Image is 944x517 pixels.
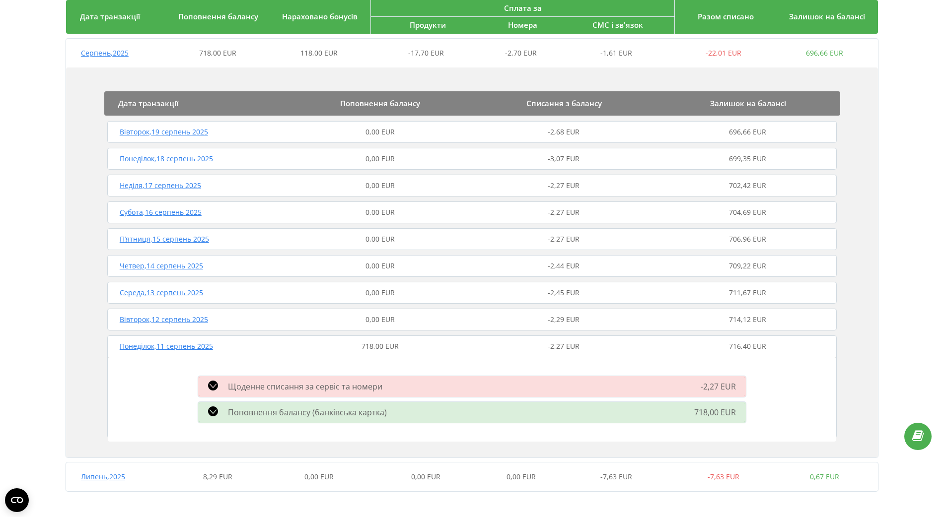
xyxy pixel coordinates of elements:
[729,315,766,324] span: 714,12 EUR
[729,181,766,190] span: 702,42 EUR
[282,11,358,21] span: Нараховано бонусів
[729,261,766,270] span: 709,22 EUR
[365,127,395,136] span: 0,00 EUR
[789,11,865,21] span: Залишок на балансі
[806,48,843,58] span: 696,66 EUR
[228,381,382,392] span: Щоденне списання за сервіс та номери
[365,288,395,297] span: 0,00 EUR
[365,181,395,190] span: 0,00 EUR
[120,181,201,190] span: Неділя , 17 серпень 2025
[300,48,338,58] span: 118,00 EUR
[694,407,736,418] span: 718,00 EUR
[710,98,786,108] span: Залишок на балансі
[203,472,232,481] span: 8,29 EUR
[120,288,203,297] span: Середа , 13 серпень 2025
[729,207,766,217] span: 704,69 EUR
[706,48,741,58] span: -22,01 EUR
[362,341,399,351] span: 718,00 EUR
[729,288,766,297] span: 711,67 EUR
[600,472,632,481] span: -7,63 EUR
[120,127,208,136] span: Вівторок , 19 серпень 2025
[810,472,839,481] span: 0,67 EUR
[548,207,580,217] span: -2,27 EUR
[5,488,29,512] button: Open CMP widget
[708,472,739,481] span: -7,63 EUR
[120,341,213,351] span: Понеділок , 11 серпень 2025
[548,181,580,190] span: -2,27 EUR
[365,154,395,163] span: 0,00 EUR
[120,234,209,244] span: П’ятниця , 15 серпень 2025
[120,154,213,163] span: Понеділок , 18 серпень 2025
[548,154,580,163] span: -3,07 EUR
[592,20,643,30] span: СМС і зв'язок
[600,48,632,58] span: -1,61 EUR
[526,98,602,108] span: Списання з балансу
[508,20,537,30] span: Номера
[729,341,766,351] span: 716,40 EUR
[548,261,580,270] span: -2,44 EUR
[81,48,129,58] span: Серпень , 2025
[120,315,208,324] span: Вівторок , 12 серпень 2025
[701,381,736,392] span: -2,27 EUR
[504,3,542,13] span: Сплата за
[118,98,178,108] span: Дата транзакції
[365,261,395,270] span: 0,00 EUR
[548,288,580,297] span: -2,45 EUR
[304,472,334,481] span: 0,00 EUR
[199,48,236,58] span: 718,00 EUR
[81,472,125,481] span: Липень , 2025
[548,234,580,244] span: -2,27 EUR
[548,341,580,351] span: -2,27 EUR
[698,11,754,21] span: Разом списано
[408,48,444,58] span: -17,70 EUR
[548,127,580,136] span: -2,68 EUR
[365,207,395,217] span: 0,00 EUR
[228,407,387,418] span: Поповнення балансу (банківська картка)
[507,472,536,481] span: 0,00 EUR
[729,234,766,244] span: 706,96 EUR
[505,48,537,58] span: -2,70 EUR
[365,234,395,244] span: 0,00 EUR
[120,261,203,270] span: Четвер , 14 серпень 2025
[80,11,140,21] span: Дата транзакції
[340,98,420,108] span: Поповнення балансу
[178,11,258,21] span: Поповнення балансу
[729,154,766,163] span: 699,35 EUR
[120,207,202,217] span: Субота , 16 серпень 2025
[411,472,440,481] span: 0,00 EUR
[365,315,395,324] span: 0,00 EUR
[410,20,446,30] span: Продукти
[548,315,580,324] span: -2,29 EUR
[729,127,766,136] span: 696,66 EUR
